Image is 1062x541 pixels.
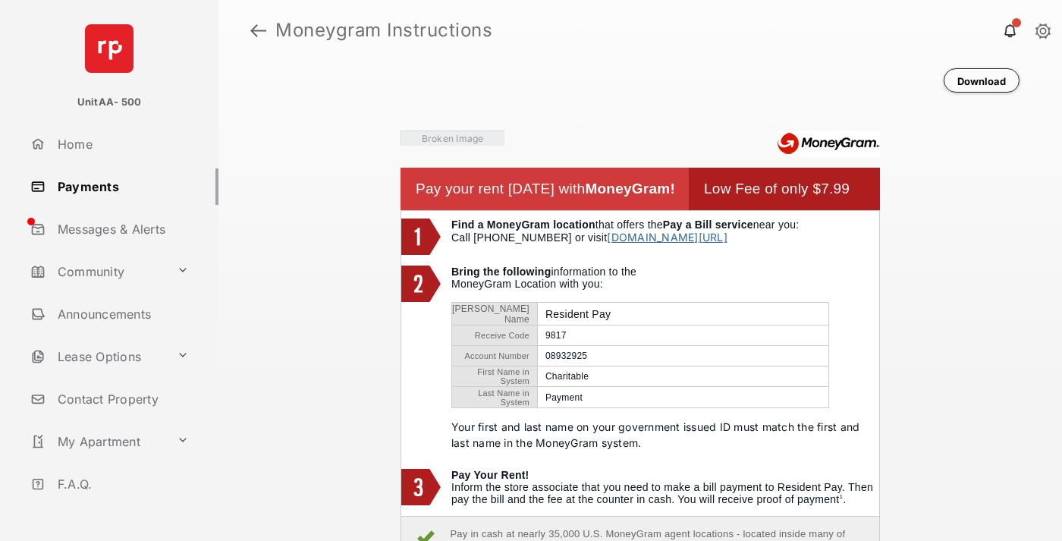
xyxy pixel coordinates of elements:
td: 9817 [537,326,828,346]
button: Download [944,68,1020,93]
td: [PERSON_NAME] Name [452,303,537,326]
img: 2 [401,266,441,302]
img: Moneygram [777,131,880,157]
img: 1 [401,219,441,255]
td: information to the MoneyGram Location with you: [451,266,879,461]
strong: Moneygram Instructions [275,21,492,39]
a: Payments [24,168,218,205]
td: Resident Pay [537,303,828,326]
a: Messages & Alerts [24,211,218,247]
td: Receive Code [452,326,537,346]
td: that offers the near you: Call [PHONE_NUMBER] or visit [451,219,879,258]
b: Pay a Bill service [663,219,753,231]
td: Account Number [452,346,537,366]
p: Your first and last name on your government issued ID must match the first and last name in the M... [451,419,879,451]
td: Inform the store associate that you need to make a bill payment to Resident Pay. Then pay the bil... [451,469,879,508]
img: svg+xml;base64,PHN2ZyB4bWxucz0iaHR0cDovL3d3dy53My5vcmcvMjAwMC9zdmciIHdpZHRoPSI2NCIgaGVpZ2h0PSI2NC... [85,24,134,73]
td: Payment [537,387,828,407]
a: F.A.Q. [24,466,218,502]
p: UnitAA- 500 [77,95,142,110]
td: 08932925 [537,346,828,366]
td: Pay your rent [DATE] with [416,168,689,210]
a: My Apartment [24,423,171,460]
a: Announcements [24,296,218,332]
b: Find a MoneyGram location [451,219,595,231]
a: [DOMAIN_NAME][URL] [607,231,727,244]
b: Pay Your Rent! [451,469,529,481]
td: Last Name in System [452,387,537,407]
a: Lease Options [24,338,171,375]
b: MoneyGram! [585,181,675,197]
a: Home [24,126,218,162]
img: Vaibhav Square [401,131,504,146]
a: Community [24,253,171,290]
td: Charitable [537,366,828,387]
img: 3 [401,469,441,505]
b: Bring the following [451,266,551,278]
a: Contact Property [24,381,218,417]
td: Low Fee of only $7.99 [704,168,865,210]
td: First Name in System [452,366,537,387]
sup: 1 [839,493,843,500]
